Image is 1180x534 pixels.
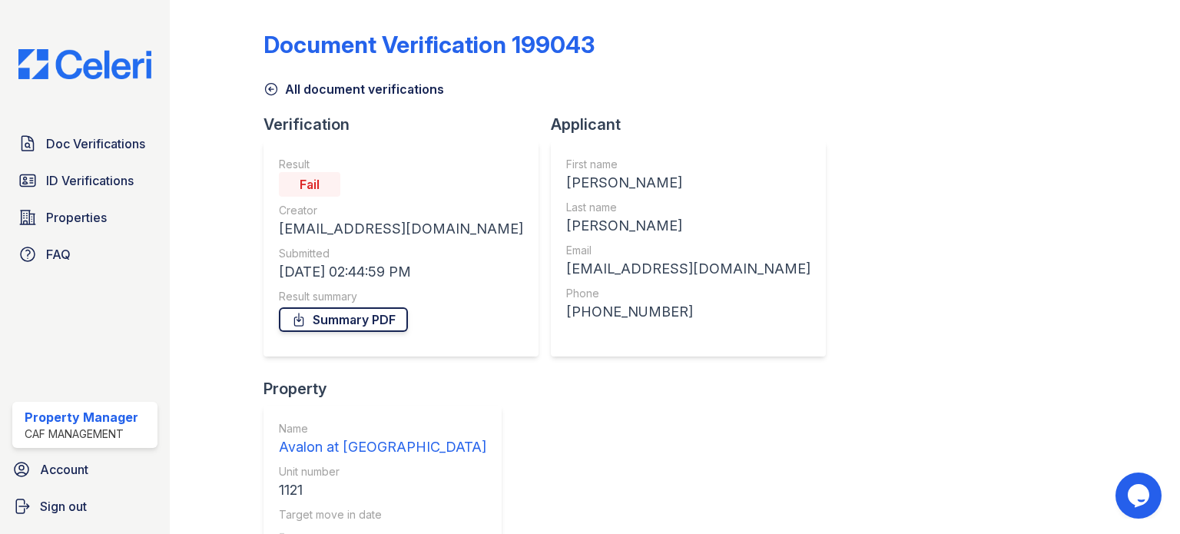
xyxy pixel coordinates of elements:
div: Submitted [279,246,523,261]
a: Summary PDF [279,307,408,332]
div: Result [279,157,523,172]
div: Property [264,378,514,400]
a: Properties [12,202,157,233]
div: [PHONE_NUMBER] [566,301,810,323]
div: Last name [566,200,810,215]
a: Name Avalon at [GEOGRAPHIC_DATA] [279,421,486,458]
div: Document Verification 199043 [264,31,595,58]
span: Account [40,460,88,479]
span: FAQ [46,245,71,264]
a: All document verifications [264,80,444,98]
a: Account [6,454,164,485]
a: Doc Verifications [12,128,157,159]
a: Sign out [6,491,164,522]
span: Doc Verifications [46,134,145,153]
div: First name [566,157,810,172]
div: Name [279,421,486,436]
div: Creator [279,203,523,218]
div: Property Manager [25,408,138,426]
div: 1121 [279,479,486,501]
div: Phone [566,286,810,301]
div: CAF Management [25,426,138,442]
a: FAQ [12,239,157,270]
div: Applicant [551,114,838,135]
div: [DATE] 02:44:59 PM [279,261,523,283]
a: ID Verifications [12,165,157,196]
div: [PERSON_NAME] [566,215,810,237]
div: Email [566,243,810,258]
iframe: chat widget [1115,473,1165,519]
div: [EMAIL_ADDRESS][DOMAIN_NAME] [279,218,523,240]
div: Unit number [279,464,486,479]
div: [PERSON_NAME] [566,172,810,194]
div: Verification [264,114,551,135]
div: [EMAIL_ADDRESS][DOMAIN_NAME] [566,258,810,280]
div: Fail [279,172,340,197]
span: ID Verifications [46,171,134,190]
div: Result summary [279,289,523,304]
div: Avalon at [GEOGRAPHIC_DATA] [279,436,486,458]
span: Properties [46,208,107,227]
div: Target move in date [279,507,486,522]
span: Sign out [40,497,87,516]
img: CE_Logo_Blue-a8612792a0a2168367f1c8372b55b34899dd931a85d93a1a3d3e32e68fde9ad4.png [6,49,164,79]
